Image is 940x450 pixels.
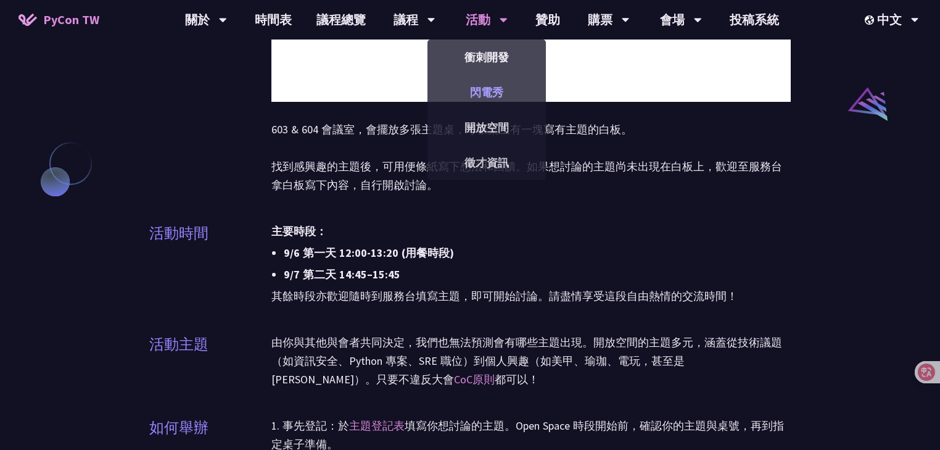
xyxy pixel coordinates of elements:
p: 活動主題 [149,333,208,356]
a: 開放空間 [427,113,546,142]
p: 由你與其他與會者共同決定，我們也無法預測會有哪些主題出現。開放空間的主題多元，涵蓋從技術議題（如資訊安全、Python 專案、SRE 職位）到個人興趣（如美甲、瑜珈、電玩，甚至是 [PERSON... [271,333,791,389]
a: PyCon TW [6,4,112,35]
li: 主要時段： [271,222,791,241]
img: Locale Icon [865,15,877,25]
li: 9/6 第一天 12:00-13:20 (用餐時段) [284,244,791,262]
a: 主題登記表 [349,419,405,433]
p: 如何舉辦 [149,417,208,439]
p: 活動時間 [149,222,208,244]
p: 其餘時段亦歡迎隨時到服務台填寫主題，即可開始討論。請盡情享受這段自由熱情的交流時間！ [271,287,791,306]
a: 徵才資訊 [427,148,546,177]
li: 9/7 第二天 14:45–15:45 [284,265,791,284]
a: 衝刺開發 [427,43,546,72]
p: 603 & 604 會議室，會擺放多張主題桌，每張桌上有一塊寫有主題的白板。 找到感興趣的主題後，可用便條紙寫下想法和回饋。如果想討論的主題尚未出現在白板上，歡迎至服務台拿白板寫下內容，自行開啟討論。 [271,120,791,194]
a: 閃電秀 [427,78,546,107]
img: Home icon of PyCon TW 2025 [19,14,37,26]
span: PyCon TW [43,10,99,29]
a: CoC原則 [454,372,495,386]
